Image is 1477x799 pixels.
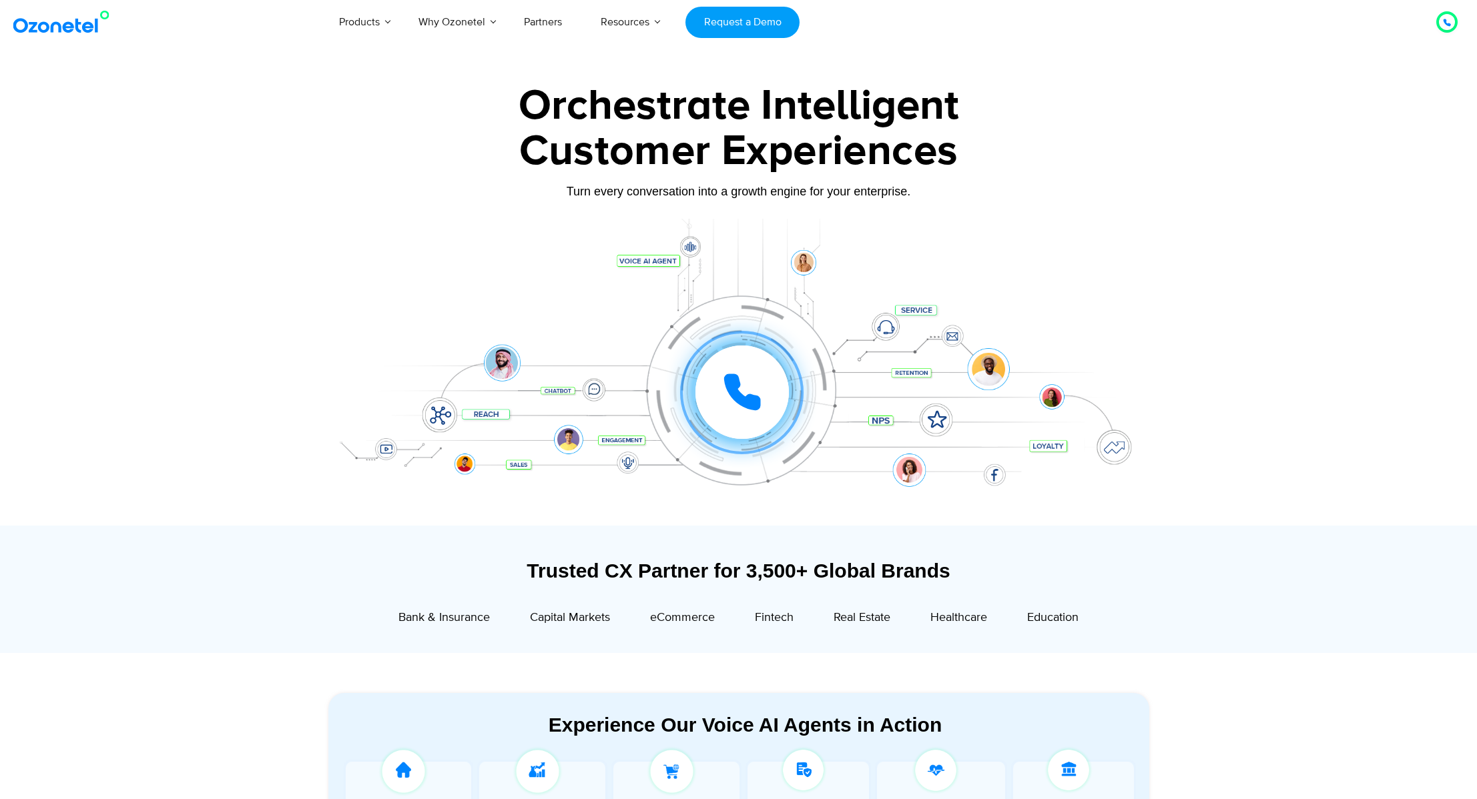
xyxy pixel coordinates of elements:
[1027,610,1079,625] span: Education
[322,119,1156,183] div: Customer Experiences
[755,609,794,630] a: Fintech
[322,184,1156,199] div: Turn every conversation into a growth engine for your enterprise.
[342,713,1149,736] div: Experience Our Voice AI Agents in Action
[398,609,490,630] a: Bank & Insurance
[930,609,987,630] a: Healthcare
[650,610,715,625] span: eCommerce
[530,610,610,625] span: Capital Markets
[755,610,794,625] span: Fintech
[1027,609,1079,630] a: Education
[834,609,890,630] a: Real Estate
[328,559,1149,582] div: Trusted CX Partner for 3,500+ Global Brands
[322,85,1156,127] div: Orchestrate Intelligent
[530,609,610,630] a: Capital Markets
[930,610,987,625] span: Healthcare
[685,7,800,38] a: Request a Demo
[650,609,715,630] a: eCommerce
[398,610,490,625] span: Bank & Insurance
[834,610,890,625] span: Real Estate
